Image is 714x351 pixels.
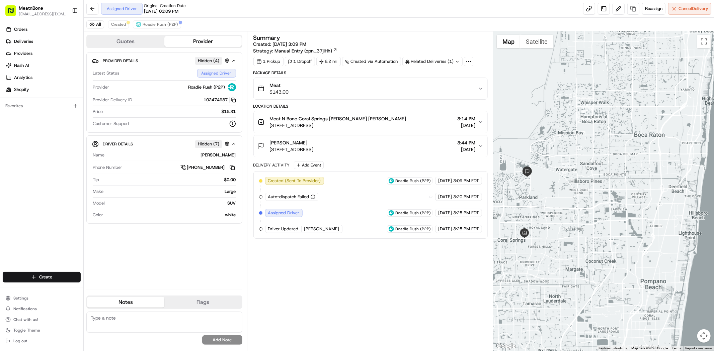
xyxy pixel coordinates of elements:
span: 3:25 PM EDT [453,226,479,232]
span: 3:20 PM EDT [453,194,479,200]
button: Chat with us! [3,315,81,324]
span: Nash AI [14,63,29,69]
span: Deliveries [14,38,33,44]
button: All [86,20,104,28]
img: roadie-logo-v2.jpg [136,22,141,27]
span: Notifications [13,306,37,312]
div: Package Details [253,70,488,76]
span: Manual Entry (opn_37jiHh) [275,47,332,54]
a: Report a map error [685,346,712,350]
span: Toggle Theme [13,328,40,333]
span: Roadie Rush (P2P) [188,84,225,90]
div: $0.00 [102,177,236,183]
a: Terms (opens in new tab) [672,346,681,350]
button: Show satellite imagery [520,35,553,48]
span: Map data ©2025 Google [631,346,668,350]
span: [DATE] [457,146,475,153]
span: Tip [93,177,99,183]
span: Provider Details [103,58,138,64]
span: [PERSON_NAME] [304,226,339,232]
span: 3:14 PM [457,115,475,122]
a: Analytics [3,72,83,83]
span: [DATE] [438,226,452,232]
button: Notifications [3,304,81,314]
span: Driver Details [103,141,133,147]
a: Deliveries [3,36,83,47]
button: Hidden (4) [195,56,231,65]
button: Roadie Rush (P2P) [133,20,181,28]
span: Settings [13,296,28,301]
button: CancelDelivery [668,3,711,15]
img: roadie-logo-v2.jpg [389,178,394,184]
span: MeatnBone [19,5,43,11]
div: Large [106,189,236,195]
button: 102474987 [204,97,236,103]
span: Model [93,200,105,206]
img: Shopify logo [6,87,11,92]
div: 6.2 mi [316,57,341,66]
button: Created [108,20,129,28]
span: 3:09 PM EDT [453,178,479,184]
span: Color [93,212,103,218]
a: Nash AI [3,60,83,71]
span: [STREET_ADDRESS] [270,146,314,153]
span: [PERSON_NAME] [270,139,308,146]
a: Orders [3,24,83,35]
button: Meat$143.00 [254,78,487,99]
span: Log out [13,338,27,344]
span: 3:44 PM [457,139,475,146]
span: Analytics [14,75,32,81]
button: Flags [164,297,242,308]
button: Provider [164,36,242,47]
button: Add Event [294,161,324,169]
span: [STREET_ADDRESS] [270,122,406,129]
button: Log out [3,336,81,346]
span: [DATE] [438,178,452,184]
span: Reassign [645,6,662,12]
span: [DATE] 3:09 PM [273,41,307,47]
span: Shopify [14,87,29,93]
span: Roadie Rush (P2P) [395,226,431,232]
span: Orders [14,26,27,32]
span: Phone Number [93,164,122,170]
button: Settings [3,294,81,303]
span: [DATE] [438,210,452,216]
span: Roadie Rush (P2P) [395,178,431,184]
span: [PHONE_NUMBER] [187,164,225,170]
span: Latest Status [93,70,119,76]
span: Driver Updated [268,226,299,232]
span: $15.31 [222,109,236,115]
span: Providers [14,50,32,56]
button: Driver DetailsHidden (7) [92,138,237,149]
span: Provider Delivery ID [93,97,132,103]
span: Assigned Driver [268,210,300,216]
span: Name [93,152,104,158]
button: Show street map [497,35,520,48]
span: Customer Support [93,121,130,127]
span: [DATE] [438,194,452,200]
span: [DATE] [457,122,475,129]
span: Provider [93,84,109,90]
a: Shopify [3,84,83,95]
img: roadie-logo-v2.jpg [228,83,236,91]
span: Cancel Delivery [679,6,708,12]
span: Created: [253,41,307,47]
img: roadie-logo-v2.jpg [389,210,394,216]
button: [EMAIL_ADDRESS][DOMAIN_NAME] [19,11,67,17]
button: Toggle fullscreen view [697,35,711,48]
span: Created [111,22,126,27]
span: Original Creation Date [144,3,186,8]
button: MeatnBone[EMAIL_ADDRESS][DOMAIN_NAME] [3,3,69,19]
span: Chat with us! [13,317,38,322]
h3: Summary [253,35,281,41]
div: Delivery Activity [253,162,290,168]
span: Created (Sent To Provider) [268,178,321,184]
span: 3:25 PM EDT [453,210,479,216]
a: Open this area in Google Maps (opens a new window) [495,342,517,351]
span: Price [93,109,103,115]
div: Strategy: [253,47,337,54]
a: Created via Automation [342,57,401,66]
button: [PERSON_NAME][STREET_ADDRESS]3:44 PM[DATE] [254,135,487,157]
